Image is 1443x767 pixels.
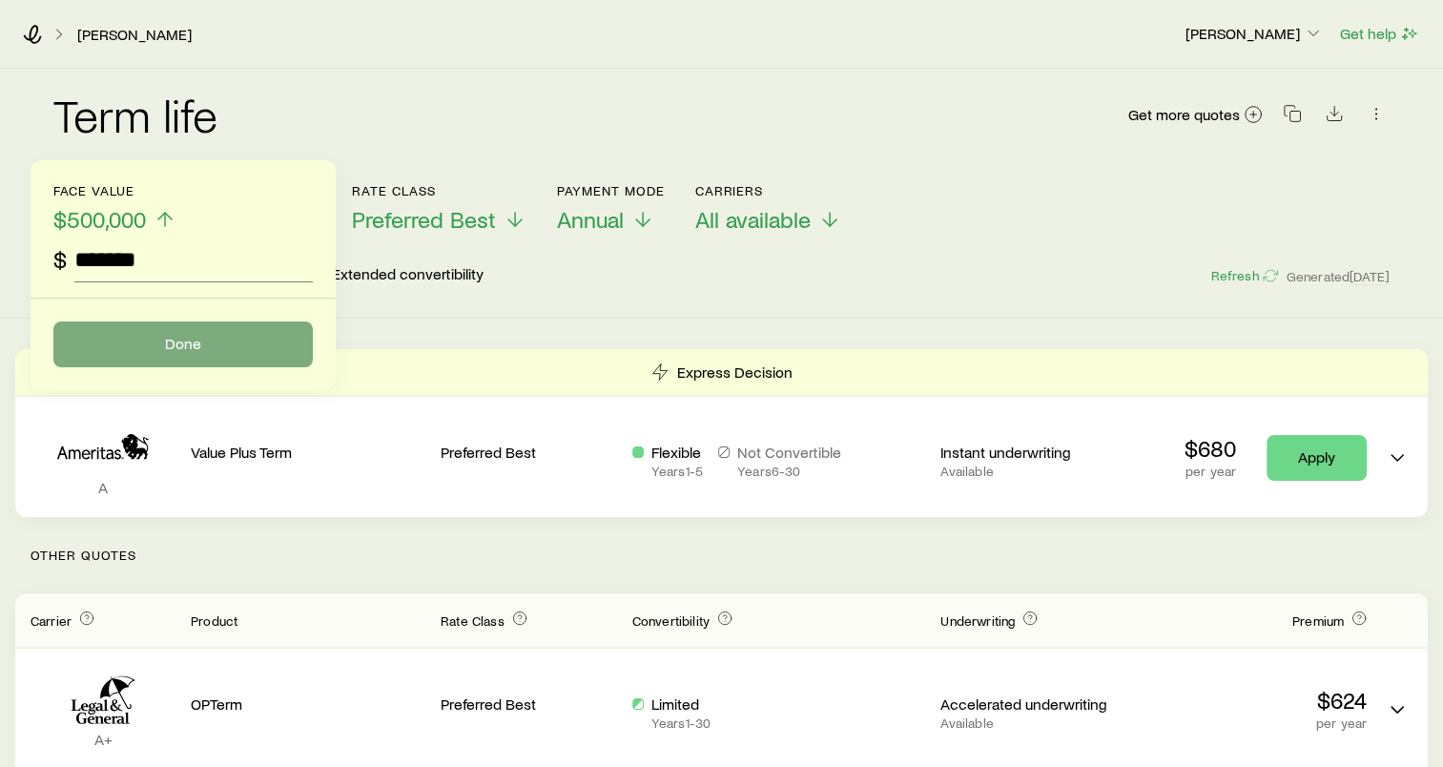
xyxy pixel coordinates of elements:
h2: Term life [53,92,217,137]
p: Years 1 - 5 [651,464,703,479]
p: $624 [1132,687,1367,714]
div: Term quotes [15,349,1428,517]
p: Rate Class [352,183,526,198]
span: Underwriting [940,612,1015,629]
button: Payment ModeAnnual [557,183,665,234]
span: Annual [557,206,624,233]
p: Years 1 - 30 [651,715,711,731]
p: Available [940,715,1117,731]
a: Apply [1267,435,1367,481]
p: Express Decision [677,363,793,382]
p: [PERSON_NAME] [1185,24,1323,43]
p: Preferred Best [441,443,617,462]
p: Value Plus Term [191,443,425,462]
span: All available [695,206,811,233]
p: Flexible [651,443,703,462]
p: A [31,478,175,497]
button: Face value$500,000 [53,183,176,234]
span: Product [191,612,237,629]
span: Preferred Best [352,206,496,233]
p: Limited [651,694,711,714]
p: Face value [53,183,176,198]
p: Carriers [695,183,841,198]
button: Get help [1339,23,1420,45]
button: [PERSON_NAME] [1185,23,1324,46]
button: Refresh [1209,267,1278,285]
span: [DATE] [1350,268,1390,285]
p: OPTerm [191,694,425,714]
button: CarriersAll available [695,183,841,234]
p: per year [1185,464,1236,479]
p: Years 6 - 30 [737,464,841,479]
a: [PERSON_NAME] [76,26,193,44]
span: Convertibility [632,612,710,629]
p: Other Quotes [15,517,1428,593]
span: $500,000 [53,206,146,233]
a: Get more quotes [1127,104,1264,126]
a: Download CSV [1321,108,1348,126]
p: Instant underwriting [940,443,1117,462]
p: Preferred Best [441,694,617,714]
p: Accelerated underwriting [940,694,1117,714]
p: Payment Mode [557,183,665,198]
span: Carrier [31,612,72,629]
span: Rate Class [441,612,505,629]
p: A+ [31,730,175,749]
button: Rate ClassPreferred Best [352,183,526,234]
p: Available [940,464,1117,479]
p: Extended convertibility [332,264,484,287]
p: Not Convertible [737,443,841,462]
span: Premium [1292,612,1344,629]
p: $680 [1185,435,1236,462]
span: Get more quotes [1128,107,1240,122]
p: per year [1132,715,1367,731]
span: Generated [1287,268,1390,285]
